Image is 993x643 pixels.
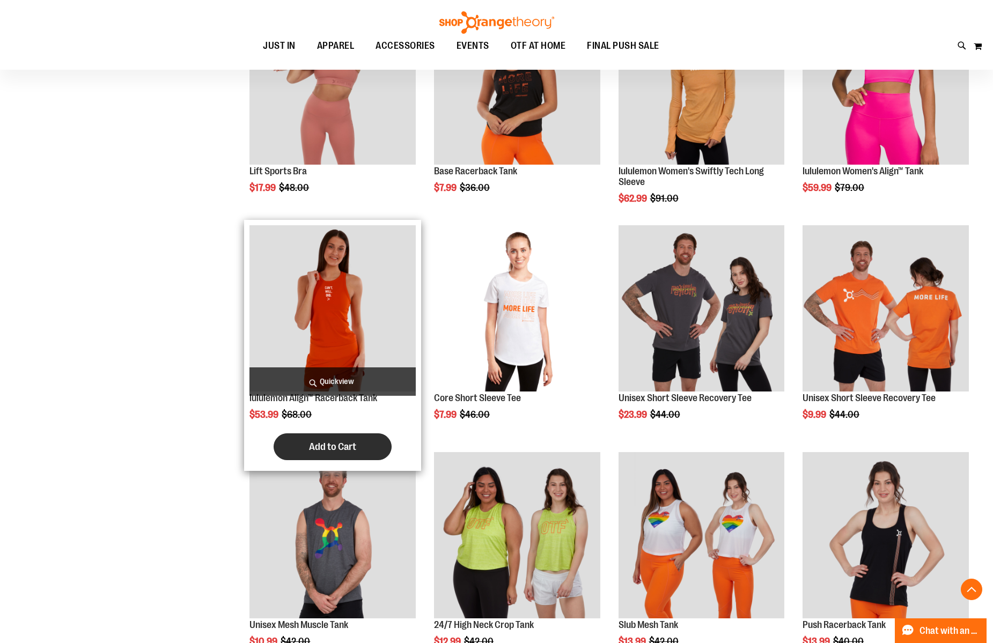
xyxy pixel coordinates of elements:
a: Product image for Push Racerback Tank [803,452,969,620]
span: $44.00 [829,409,861,420]
a: lululemon Align™ Racerback Tank [249,393,377,403]
a: Unisex Short Sleeve Recovery Tee [803,393,936,403]
a: Lift Sports Bra [249,166,307,176]
img: Product image for Core Short Sleeve Tee [434,225,600,391]
a: Base Racerback Tank [434,166,517,176]
span: $9.99 [803,409,828,420]
button: Chat with an Expert [895,618,987,643]
a: Product image for lululemon Align™ Racerback Tank [249,225,416,393]
div: product [429,220,606,447]
img: Product image for Unisex Short Sleeve Recovery Tee [619,225,785,391]
span: FINAL PUSH SALE [587,34,659,58]
button: Back To Top [961,579,982,600]
div: product [613,220,790,447]
span: $36.00 [460,182,491,193]
a: lululemon Women's Align™ Tank [803,166,923,176]
span: $7.99 [434,182,458,193]
img: Shop Orangetheory [438,11,556,34]
span: Chat with an Expert [920,626,980,636]
a: EVENTS [446,34,500,58]
span: APPAREL [317,34,355,58]
a: Quickview [249,367,416,396]
span: $53.99 [249,409,280,420]
a: JUST IN [252,34,306,58]
a: Product image for Core Short Sleeve Tee [434,225,600,393]
span: $62.99 [619,193,649,204]
img: Product image for Slub Mesh Tank [619,452,785,618]
span: $44.00 [650,409,682,420]
a: OTF AT HOME [500,34,577,58]
span: Add to Cart [309,441,356,453]
span: $48.00 [279,182,311,193]
span: $59.99 [803,182,833,193]
a: lululemon Women's Swiftly Tech Long Sleeve [619,166,764,187]
div: product [244,220,421,471]
a: Product image for Unisex Short Sleeve Recovery Tee [803,225,969,393]
span: $23.99 [619,409,649,420]
div: product [797,220,974,447]
img: Product image for lululemon Align™ Racerback Tank [249,225,416,391]
a: Unisex Mesh Muscle Tank [249,619,348,630]
span: ACCESSORIES [376,34,435,58]
a: APPAREL [306,34,365,58]
button: Add to Cart [274,433,392,460]
span: $79.00 [835,182,866,193]
span: $91.00 [650,193,680,204]
a: Product image for Unisex Mesh Muscle Tank [249,452,416,620]
img: Product image for Unisex Mesh Muscle Tank [249,452,416,618]
img: Product image for Unisex Short Sleeve Recovery Tee [803,225,969,391]
a: 24/7 High Neck Crop Tank [434,619,534,630]
a: Product image for 24/7 High Neck Crop Tank [434,452,600,620]
a: Product image for Slub Mesh Tank [619,452,785,620]
span: JUST IN [263,34,296,58]
img: Product image for Push Racerback Tank [803,452,969,618]
a: Slub Mesh Tank [619,619,678,630]
img: Product image for 24/7 High Neck Crop Tank [434,452,600,618]
span: $68.00 [282,409,313,420]
a: Push Racerback Tank [803,619,886,630]
a: Unisex Short Sleeve Recovery Tee [619,393,752,403]
span: $7.99 [434,409,458,420]
span: OTF AT HOME [511,34,566,58]
span: EVENTS [457,34,489,58]
a: Core Short Sleeve Tee [434,393,521,403]
a: Product image for Unisex Short Sleeve Recovery Tee [619,225,785,393]
span: $17.99 [249,182,277,193]
a: ACCESSORIES [365,34,446,58]
span: $46.00 [460,409,491,420]
a: FINAL PUSH SALE [576,34,670,58]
